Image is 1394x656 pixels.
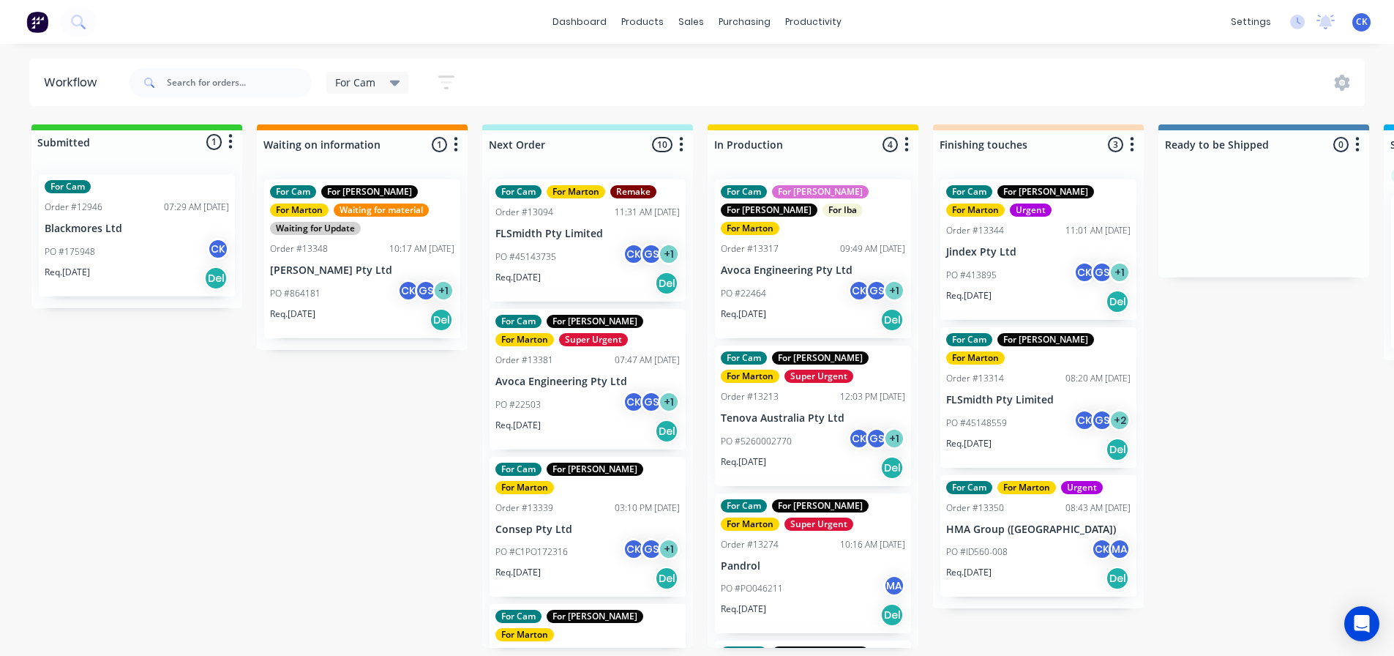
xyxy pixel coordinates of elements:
[946,437,992,450] p: Req. [DATE]
[495,502,553,515] div: Order #13339
[721,242,779,256] div: Order #13317
[45,245,95,258] p: PO #175948
[772,185,869,198] div: For [PERSON_NAME]
[946,545,1008,559] p: PO #ID560-008
[39,174,235,297] div: For CamOrder #1294607:29 AM [DATE]Blackmores LtdPO #175948CKReq.[DATE]Del
[167,68,312,97] input: Search for orders...
[940,179,1136,320] div: For CamFor [PERSON_NAME]For MartonUrgentOrder #1334411:01 AM [DATE]Jindex Pty LtdPO #413895CKGS+1...
[946,351,1005,365] div: For Marton
[207,238,229,260] div: CK
[784,370,853,383] div: Super Urgent
[1224,11,1278,33] div: settings
[840,390,905,403] div: 12:03 PM [DATE]
[1091,409,1113,431] div: GS
[45,180,91,193] div: For Cam
[1091,538,1113,560] div: CK
[721,499,767,512] div: For Cam
[495,398,541,411] p: PO #22503
[880,308,904,332] div: Del
[623,391,645,413] div: CK
[946,372,1004,385] div: Order #13314
[658,538,680,560] div: + 1
[721,185,767,198] div: For Cam
[495,419,541,432] p: Req. [DATE]
[721,603,766,616] p: Req. [DATE]
[1356,15,1368,29] span: CK
[1106,438,1129,461] div: Del
[721,351,767,365] div: For Cam
[44,74,104,92] div: Workflow
[1106,567,1129,590] div: Del
[495,376,680,388] p: Avoca Engineering Pty Ltd
[614,11,671,33] div: products
[721,287,766,300] p: PO #22464
[547,463,643,476] div: For [PERSON_NAME]
[721,307,766,321] p: Req. [DATE]
[1065,224,1131,237] div: 11:01 AM [DATE]
[946,394,1131,406] p: FLSmidth Pty Limited
[721,222,779,235] div: For Marton
[655,272,678,295] div: Del
[940,475,1136,597] div: For CamFor MartonUrgentOrder #1335008:43 AM [DATE]HMA Group ([GEOGRAPHIC_DATA])PO #ID560-008CKMAR...
[495,333,554,346] div: For Marton
[848,280,870,302] div: CK
[495,206,553,219] div: Order #13094
[1109,409,1131,431] div: + 2
[721,435,792,448] p: PO #5260002770
[946,185,992,198] div: For Cam
[547,185,605,198] div: For Marton
[658,391,680,413] div: + 1
[883,280,905,302] div: + 1
[490,309,686,450] div: For CamFor [PERSON_NAME]For MartonSuper UrgentOrder #1338107:47 AM [DATE]Avoca Engineering Pty Lt...
[721,518,779,531] div: For Marton
[495,610,542,623] div: For Cam
[997,481,1056,494] div: For Marton
[495,481,554,494] div: For Marton
[1109,261,1131,283] div: + 1
[721,560,905,573] p: Pandrol
[946,481,992,494] div: For Cam
[1344,606,1379,641] div: Open Intercom Messenger
[721,582,783,595] p: PO #PO046211
[495,566,541,579] p: Req. [DATE]
[1109,538,1131,560] div: MA
[495,523,680,536] p: Consep Pty Ltd
[495,545,568,559] p: PO #C1PO172316
[784,518,853,531] div: Super Urgent
[334,204,429,217] div: Waiting for material
[997,185,1094,198] div: For [PERSON_NAME]
[711,11,778,33] div: purchasing
[270,222,361,235] div: Waiting for Update
[946,333,992,346] div: For Cam
[545,11,614,33] a: dashboard
[880,456,904,480] div: Del
[389,242,454,256] div: 10:17 AM [DATE]
[615,354,680,367] div: 07:47 AM [DATE]
[772,351,869,365] div: For [PERSON_NAME]
[321,185,418,198] div: For [PERSON_NAME]
[623,538,645,560] div: CK
[1065,502,1131,515] div: 08:43 AM [DATE]
[415,280,437,302] div: GS
[946,204,1005,217] div: For Marton
[1010,204,1052,217] div: Urgent
[946,417,1007,430] p: PO #45148559
[270,264,454,277] p: [PERSON_NAME] Pty Ltd
[615,206,680,219] div: 11:31 AM [DATE]
[432,280,454,302] div: + 1
[778,11,849,33] div: productivity
[640,538,662,560] div: GS
[623,243,645,265] div: CK
[270,307,315,321] p: Req. [DATE]
[1106,290,1129,313] div: Del
[721,412,905,425] p: Tenova Australia Pty Ltd
[547,315,643,328] div: For [PERSON_NAME]
[840,242,905,256] div: 09:49 AM [DATE]
[822,204,863,217] div: For Iba
[940,327,1136,468] div: For CamFor [PERSON_NAME]For MartonOrder #1331408:20 AM [DATE]FLSmidth Pty LimitedPO #45148559CKGS...
[45,201,102,214] div: Order #12946
[721,455,766,469] p: Req. [DATE]
[335,75,375,90] span: For Cam
[270,242,328,256] div: Order #13348
[840,538,905,551] div: 10:16 AM [DATE]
